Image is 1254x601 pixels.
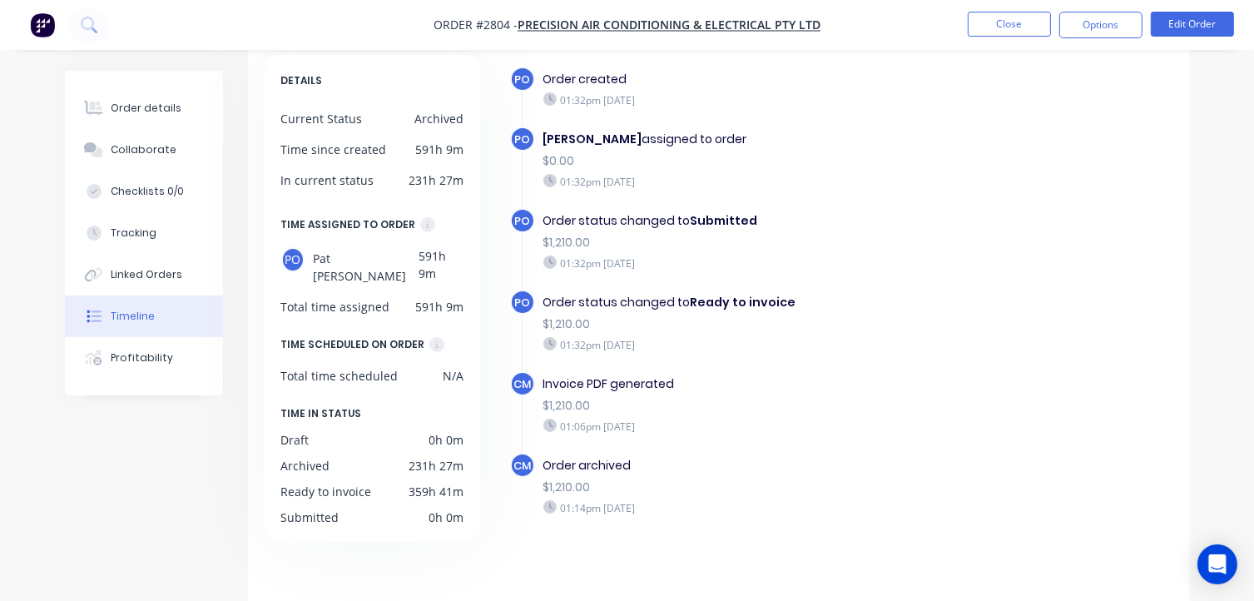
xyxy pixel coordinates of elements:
[415,141,463,158] div: 591h 9m
[543,337,950,352] div: 01:32pm [DATE]
[543,174,950,189] div: 01:32pm [DATE]
[409,457,463,474] div: 231h 27m
[543,234,950,251] div: $1,210.00
[281,483,372,500] div: Ready to invoice
[281,431,310,449] div: Draft
[281,72,323,90] span: DETAILS
[65,171,223,212] button: Checklists 0/0
[429,509,463,526] div: 0h 0m
[281,247,305,272] div: PO
[111,184,184,199] div: Checklists 0/0
[514,213,530,229] span: PO
[65,254,223,296] button: Linked Orders
[513,376,531,392] span: CM
[281,110,363,127] div: Current Status
[281,509,340,526] div: Submitted
[543,397,950,415] div: $1,210.00
[543,131,642,147] b: [PERSON_NAME]
[1151,12,1234,37] button: Edit Order
[543,212,950,230] div: Order status changed to
[111,350,173,365] div: Profitability
[543,375,950,393] div: Invoice PDF generated
[65,212,223,254] button: Tracking
[543,479,950,496] div: $1,210.00
[281,405,362,423] span: TIME IN STATUS
[281,141,387,158] div: Time since created
[313,247,419,285] span: Pat [PERSON_NAME]
[518,17,820,33] a: Precision Air Conditioning & Electrical Pty Ltd
[543,500,950,515] div: 01:14pm [DATE]
[65,337,223,379] button: Profitability
[30,12,55,37] img: Factory
[443,367,463,385] div: N/A
[543,419,950,434] div: 01:06pm [DATE]
[281,335,425,354] div: TIME SCHEDULED ON ORDER
[111,101,181,116] div: Order details
[111,309,155,324] div: Timeline
[429,431,463,449] div: 0h 0m
[111,142,176,157] div: Collaborate
[691,294,796,310] b: Ready to invoice
[65,87,223,129] button: Order details
[691,212,758,229] b: Submitted
[419,247,463,285] div: 591h 9m
[514,132,530,147] span: PO
[1059,12,1142,38] button: Options
[415,298,463,315] div: 591h 9m
[514,295,530,310] span: PO
[543,92,950,107] div: 01:32pm [DATE]
[1197,544,1237,584] div: Open Intercom Messenger
[543,315,950,333] div: $1,210.00
[968,12,1051,37] button: Close
[111,226,156,241] div: Tracking
[513,458,531,474] span: CM
[281,171,374,189] div: In current status
[65,129,223,171] button: Collaborate
[514,72,530,87] span: PO
[414,110,463,127] div: Archived
[543,294,950,311] div: Order status changed to
[543,71,950,88] div: Order created
[111,267,182,282] div: Linked Orders
[281,298,390,315] div: Total time assigned
[543,152,950,170] div: $0.00
[281,216,416,234] div: TIME ASSIGNED TO ORDER
[409,171,463,189] div: 231h 27m
[543,131,950,148] div: assigned to order
[281,367,399,385] div: Total time scheduled
[543,457,950,474] div: Order archived
[434,17,518,33] span: Order #2804 -
[65,296,223,337] button: Timeline
[543,256,950,271] div: 01:32pm [DATE]
[409,483,463,500] div: 359h 41m
[281,457,330,474] div: Archived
